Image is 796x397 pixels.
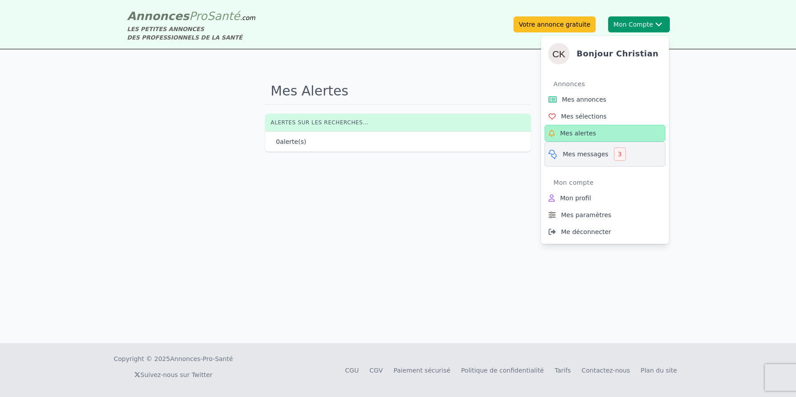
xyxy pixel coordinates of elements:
[562,95,606,104] span: Mes annonces
[545,91,665,108] a: Mes annonces
[581,367,630,374] a: Contactez-nous
[641,367,677,374] a: Plan du site
[560,129,596,138] span: Mes alertes
[345,367,359,374] a: CGU
[240,14,255,21] span: .com
[561,112,607,121] span: Mes sélections
[561,210,611,219] span: Mes paramètres
[614,147,626,161] div: 3
[545,125,665,142] a: Mes alertes
[265,78,530,105] h1: Mes Alertes
[114,354,233,363] div: Copyright © 2025
[563,150,609,159] span: Mes messages
[394,367,450,374] a: Paiement sécurisé
[127,25,255,42] div: LES PETITES ANNONCES DES PROFESSIONNELS DE LA SANTÉ
[553,77,665,91] div: Annonces
[545,223,665,240] a: Me déconnecter
[553,175,665,190] div: Mon compte
[608,16,670,32] button: Mon ComptechristianBonjour christianAnnoncesMes annoncesMes sélectionsMes alertesMes messages3Mon...
[276,138,280,145] span: 0
[554,367,571,374] a: Tarifs
[548,43,569,64] img: christian
[134,371,212,378] a: Suivez-nous sur Twitter
[276,137,306,146] p: alerte(s)
[545,108,665,125] a: Mes sélections
[127,9,255,23] a: AnnoncesProSanté.com
[513,16,596,32] a: Votre annonce gratuite
[545,190,665,206] a: Mon profil
[577,48,659,60] h4: Bonjour christian
[561,227,611,236] span: Me déconnecter
[370,367,383,374] a: CGV
[265,114,488,131] th: Alertes sur les recherches...
[545,142,665,167] a: Mes messages3
[127,9,189,23] span: Annonces
[207,9,240,23] span: Santé
[189,9,207,23] span: Pro
[170,354,233,363] a: Annonces-Pro-Santé
[545,206,665,223] a: Mes paramètres
[560,194,591,202] span: Mon profil
[461,367,544,374] a: Politique de confidentialité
